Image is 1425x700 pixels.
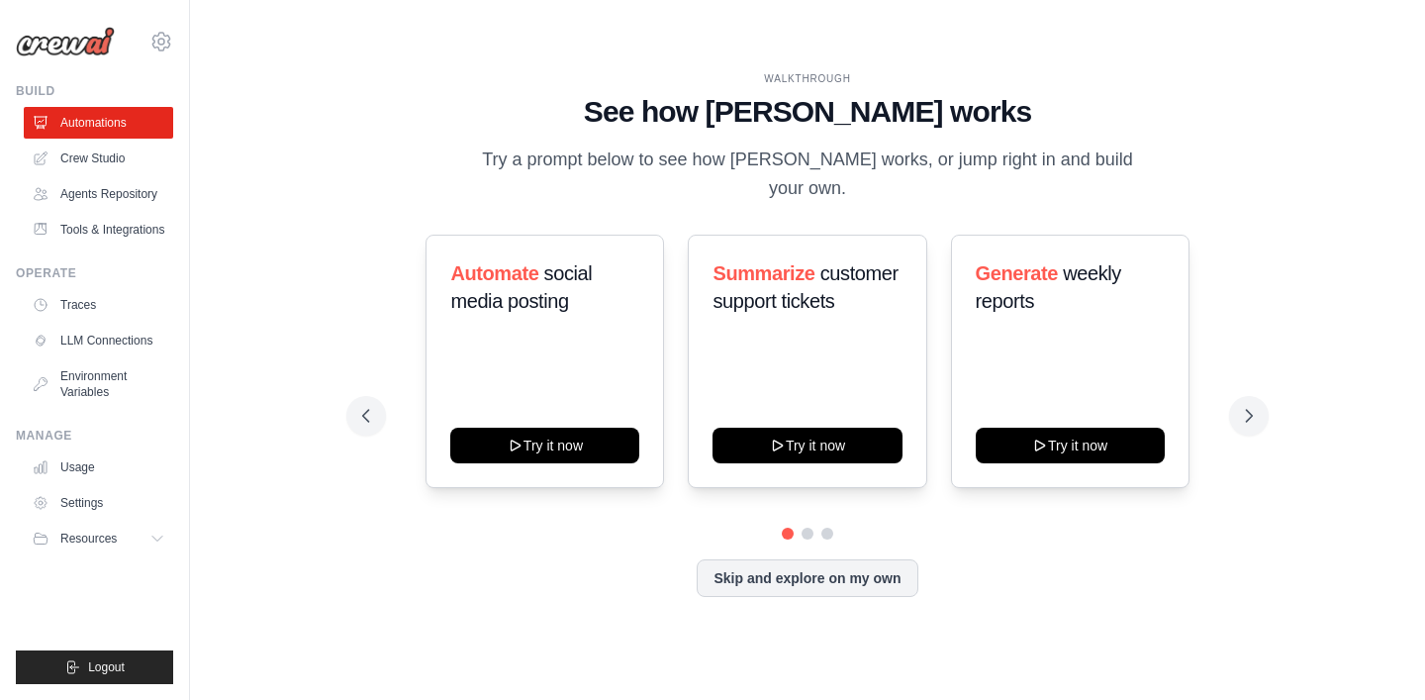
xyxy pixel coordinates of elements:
[16,650,173,684] button: Logout
[16,27,115,56] img: Logo
[24,360,173,408] a: Environment Variables
[16,428,173,444] div: Manage
[697,559,917,597] button: Skip and explore on my own
[976,428,1165,463] button: Try it now
[712,428,902,463] button: Try it now
[24,523,173,554] button: Resources
[712,262,898,312] span: customer support tickets
[24,214,173,246] a: Tools & Integrations
[362,71,1252,86] div: WALKTHROUGH
[60,531,117,547] span: Resources
[976,262,1059,284] span: Generate
[16,83,173,99] div: Build
[16,265,173,281] div: Operate
[450,428,639,463] button: Try it now
[24,178,173,210] a: Agents Repository
[976,262,1121,312] span: weekly reports
[362,94,1252,130] h1: See how [PERSON_NAME] works
[24,451,173,483] a: Usage
[475,146,1140,204] p: Try a prompt below to see how [PERSON_NAME] works, or jump right in and build your own.
[24,289,173,321] a: Traces
[24,487,173,519] a: Settings
[712,262,814,284] span: Summarize
[24,325,173,356] a: LLM Connections
[24,107,173,139] a: Automations
[24,143,173,174] a: Crew Studio
[450,262,538,284] span: Automate
[88,659,125,675] span: Logout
